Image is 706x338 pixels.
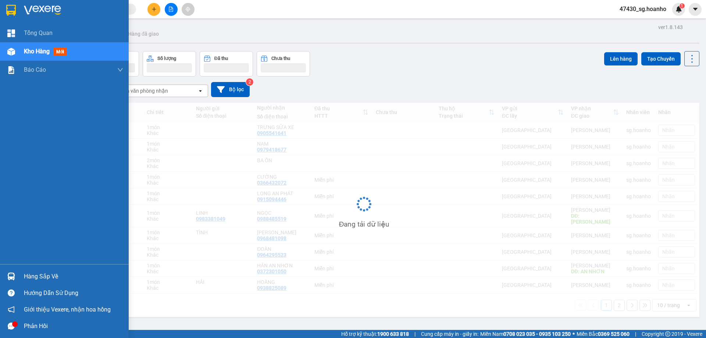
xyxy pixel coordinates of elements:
div: Chọn văn phòng nhận [117,87,168,95]
span: notification [8,306,15,313]
svg: open [197,88,203,94]
button: Hàng đã giao [122,25,165,43]
div: ver 1.8.143 [658,23,683,31]
button: Số lượng [143,51,196,77]
div: Hướng dẫn sử dụng [24,288,123,299]
img: dashboard-icon [7,29,15,37]
img: logo-vxr [6,5,16,16]
sup: 1 [680,3,685,8]
button: file-add [165,3,178,16]
span: message [8,323,15,330]
span: ⚪️ [573,332,575,335]
button: caret-down [689,3,702,16]
div: Phản hồi [24,321,123,332]
span: 1 [681,3,683,8]
button: plus [147,3,160,16]
div: Số lượng [157,56,176,61]
span: plus [151,7,157,12]
span: | [635,330,636,338]
button: Tạo Chuyến [641,52,681,65]
strong: 1900 633 818 [377,331,409,337]
span: Miền Bắc [577,330,630,338]
div: Chưa thu [271,56,290,61]
button: aim [182,3,195,16]
span: 47430_sg.hoanho [614,4,672,14]
button: Lên hàng [604,52,638,65]
span: question-circle [8,289,15,296]
button: Đã thu [200,51,253,77]
strong: 0708 023 035 - 0935 103 250 [503,331,571,337]
img: warehouse-icon [7,48,15,56]
div: Đã thu [214,56,228,61]
button: Chưa thu [257,51,310,77]
span: mới [53,48,67,56]
span: caret-down [692,6,699,13]
span: Cung cấp máy in - giấy in: [421,330,478,338]
sup: 2 [246,78,253,86]
span: Báo cáo [24,65,46,74]
span: copyright [665,331,670,337]
strong: 0369 525 060 [598,331,630,337]
img: icon-new-feature [675,6,682,13]
img: solution-icon [7,66,15,74]
span: | [414,330,416,338]
span: Hỗ trợ kỹ thuật: [341,330,409,338]
span: Miền Nam [480,330,571,338]
button: Bộ lọc [211,82,250,97]
span: Kho hàng [24,48,50,55]
span: file-add [168,7,174,12]
span: Tổng Quan [24,28,53,38]
span: Giới thiệu Vexere, nhận hoa hồng [24,305,111,314]
div: Hàng sắp về [24,271,123,282]
img: warehouse-icon [7,273,15,280]
span: aim [185,7,190,12]
div: Đang tải dữ liệu [339,219,389,230]
span: down [117,67,123,73]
